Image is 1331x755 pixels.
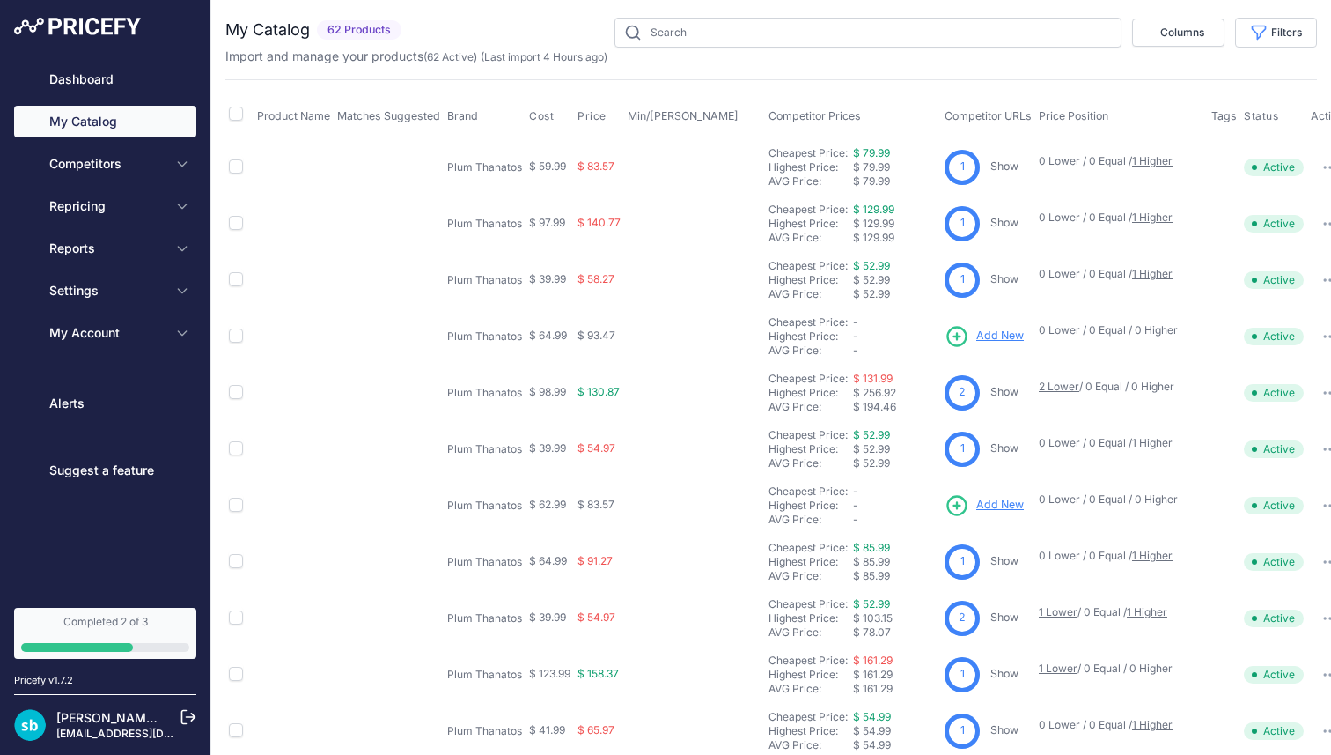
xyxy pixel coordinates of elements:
[768,231,853,245] div: AVG Price:
[577,272,614,285] span: $ 58.27
[1244,610,1304,627] span: Active
[1244,497,1304,514] span: Active
[1132,211,1173,224] a: 1 Higher
[768,386,853,400] div: Highest Price:
[1244,384,1304,402] span: Active
[768,611,853,625] div: Highest Price:
[225,18,310,42] h2: My Catalog
[768,259,848,272] a: Cheapest Price:
[853,174,938,189] div: $ 79.99
[768,344,853,358] div: AVG Price:
[768,654,848,667] a: Cheapest Price:
[1039,436,1194,450] p: 0 Lower / 0 Equal /
[853,259,890,272] a: $ 52.99
[768,668,853,682] div: Highest Price:
[976,497,1024,514] span: Add New
[959,610,966,626] span: 2
[768,217,853,231] div: Highest Price:
[447,499,522,513] p: Plum Thanatos
[853,372,893,385] a: $ 131.99
[1039,380,1079,393] a: 2 Lower
[853,315,858,329] span: -
[577,498,614,511] span: $ 83.57
[990,385,1018,398] a: Show
[614,18,1121,48] input: Search
[577,723,614,736] span: $ 65.97
[768,541,848,554] a: Cheapest Price:
[768,109,861,122] span: Competitor Prices
[447,555,522,569] p: Plum Thanatos
[1039,605,1194,619] p: / 0 Equal /
[447,386,522,400] p: Plum Thanatos
[853,428,890,441] a: $ 52.99
[768,682,853,696] div: AVG Price:
[1039,718,1194,732] p: 0 Lower / 0 Equal /
[1211,109,1237,122] span: Tags
[768,499,853,513] div: Highest Price:
[945,493,1024,518] a: Add New
[14,275,196,307] button: Settings
[14,673,73,688] div: Pricefy v1.7.2
[1244,159,1304,176] span: Active
[768,555,853,569] div: Highest Price:
[14,148,196,180] button: Competitors
[1039,380,1194,394] p: / 0 Equal / 0 Higher
[1039,662,1077,675] a: 1 Lower
[529,329,567,342] span: $ 64.99
[1235,18,1317,48] button: Filters
[853,146,890,159] a: $ 79.99
[14,388,196,419] a: Alerts
[945,324,1024,349] a: Add New
[768,273,853,287] div: Highest Price:
[577,216,621,229] span: $ 140.77
[14,608,196,659] a: Completed 2 of 3
[447,160,522,174] p: Plum Thanatos
[1132,19,1224,47] button: Columns
[14,63,196,587] nav: Sidebar
[768,400,853,414] div: AVG Price:
[768,287,853,301] div: AVG Price:
[577,109,607,123] span: Price
[1127,605,1167,618] a: 1 Higher
[225,48,607,65] p: Import and manage your products
[768,625,853,640] div: AVG Price:
[768,146,848,159] a: Cheapest Price:
[990,441,1018,455] a: Show
[768,329,853,344] div: Highest Price:
[529,723,565,736] span: $ 41.99
[529,216,565,229] span: $ 97.99
[1039,605,1077,618] a: 1 Lower
[768,442,853,456] div: Highest Price:
[768,513,853,527] div: AVG Price:
[1132,267,1173,280] a: 1 Higher
[853,485,858,498] span: -
[529,498,566,511] span: $ 62.99
[990,159,1018,173] a: Show
[1244,722,1304,740] span: Active
[423,50,477,63] span: ( )
[529,109,554,123] span: Cost
[1039,662,1194,676] p: / 0 Equal / 0 Higher
[1244,109,1279,123] span: Status
[447,329,522,344] p: Plum Thanatos
[768,485,848,498] a: Cheapest Price:
[577,329,615,342] span: $ 93.47
[14,190,196,222] button: Repricing
[14,63,196,95] a: Dashboard
[960,553,965,570] span: 1
[529,272,566,285] span: $ 39.99
[960,271,965,288] span: 1
[853,400,938,414] div: $ 194.46
[1039,492,1194,507] p: 0 Lower / 0 Equal / 0 Higher
[427,50,474,63] a: 62 Active
[49,324,165,342] span: My Account
[56,727,240,740] a: [EMAIL_ADDRESS][DOMAIN_NAME]
[768,738,853,752] div: AVG Price:
[960,440,965,457] span: 1
[1039,323,1194,337] p: 0 Lower / 0 Equal / 0 Higher
[853,456,938,470] div: $ 52.99
[853,499,858,512] span: -
[49,155,165,173] span: Competitors
[529,441,566,455] span: $ 39.99
[976,328,1024,344] span: Add New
